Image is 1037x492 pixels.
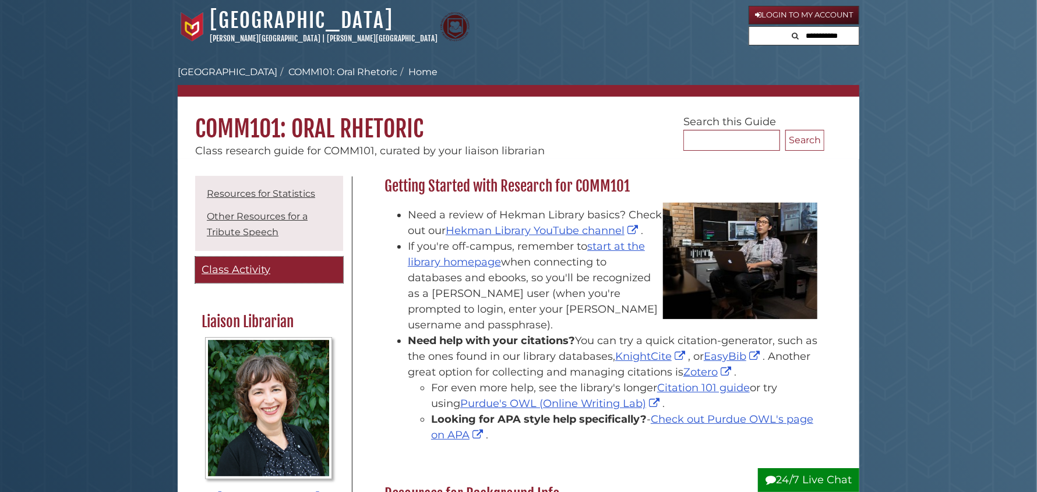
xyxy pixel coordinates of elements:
a: Login to My Account [749,6,859,24]
a: [PERSON_NAME][GEOGRAPHIC_DATA] [327,34,438,43]
a: Check out Purdue OWL's page on APA [431,413,813,441]
li: - . [431,412,819,443]
a: Citation 101 guide [657,381,750,394]
a: [PERSON_NAME][GEOGRAPHIC_DATA] [210,34,320,43]
a: start at the library homepage [408,240,645,268]
span: Class research guide for COMM101, curated by your liaison librarian [195,144,545,157]
button: Search [785,130,824,151]
i: Search [792,32,799,40]
h2: Getting Started with Research for COMM101 [379,177,824,196]
img: Profile Photo [205,337,333,479]
a: EasyBib [704,350,763,363]
strong: Need help with your citations? [408,334,575,347]
a: [GEOGRAPHIC_DATA] [210,8,393,33]
nav: breadcrumb [178,65,859,97]
span: | [322,34,325,43]
button: 24/7 Live Chat [758,468,859,492]
img: Calvin University [178,12,207,41]
a: Resources for Statistics [207,188,315,199]
h1: COMM101: Oral Rhetoric [178,97,859,143]
li: Need a review of Hekman Library basics? Check out our . [408,207,819,239]
a: Hekman Library YouTube channel [446,224,641,237]
a: Other Resources for a Tribute Speech [207,211,308,238]
a: [GEOGRAPHIC_DATA] [178,66,277,77]
img: Calvin Theological Seminary [440,12,470,41]
li: For even more help, see the library's longer or try using . [431,380,819,412]
h2: Liaison Librarian [196,313,341,331]
button: Search [789,27,803,43]
li: You can try a quick citation-generator, such as the ones found in our library databases, , or . A... [408,333,819,443]
a: Class Activity [195,257,343,283]
a: Zotero [683,366,734,378]
a: KnightCite [615,350,688,363]
strong: Looking for APA style help specifically? [431,413,647,426]
li: If you're off-campus, remember to when connecting to databases and ebooks, so you'll be recognize... [408,239,819,333]
span: Class Activity [202,263,270,276]
li: Home [397,65,438,79]
a: COMM101: Oral Rhetoric [288,66,397,77]
a: Purdue's OWL (Online Writing Lab) [460,397,662,410]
